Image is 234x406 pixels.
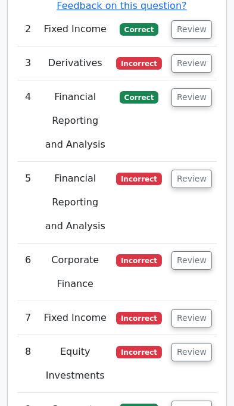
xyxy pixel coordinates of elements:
[17,13,39,46] td: 2
[39,301,111,335] td: Fixed Income
[116,346,162,358] span: Incorrect
[39,13,111,46] td: Fixed Income
[171,20,212,39] button: Review
[116,312,162,324] span: Incorrect
[17,162,39,243] td: 5
[17,80,39,162] td: 4
[17,301,39,335] td: 7
[17,335,39,393] td: 8
[171,309,212,327] button: Review
[39,80,111,162] td: Financial Reporting and Analysis
[116,173,162,185] span: Incorrect
[120,23,158,35] span: Correct
[39,243,111,301] td: Corporate Finance
[116,254,162,266] span: Incorrect
[171,88,212,107] button: Review
[171,343,212,361] button: Review
[171,54,212,73] button: Review
[171,170,212,188] button: Review
[39,46,111,80] td: Derivatives
[39,335,111,393] td: Equity Investments
[120,91,158,103] span: Correct
[39,162,111,243] td: Financial Reporting and Analysis
[17,243,39,301] td: 6
[116,57,162,69] span: Incorrect
[171,251,212,270] button: Review
[17,46,39,80] td: 3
